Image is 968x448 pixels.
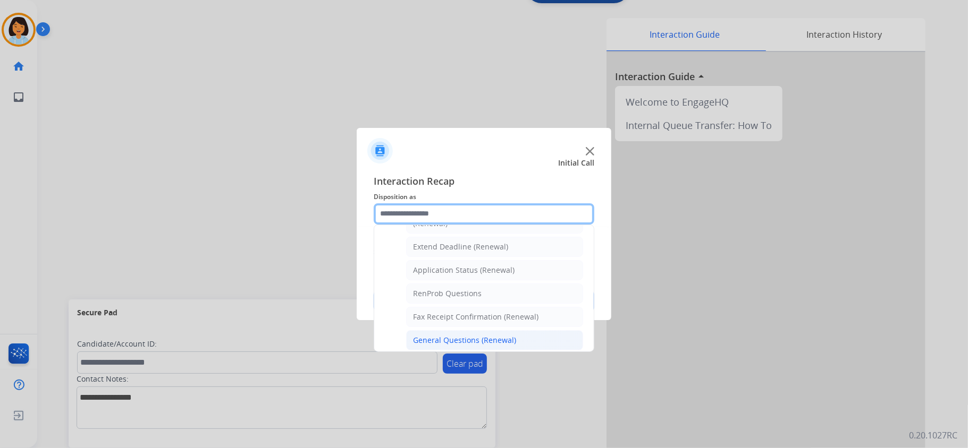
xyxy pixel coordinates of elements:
span: Initial Call [558,158,594,168]
div: Extend Deadline (Renewal) [413,242,508,252]
div: Fax Receipt Confirmation (Renewal) [413,312,538,322]
img: contactIcon [367,138,393,163]
p: 0.20.1027RC [909,429,957,442]
div: General Questions (Renewal) [413,335,516,346]
div: Application Status (Renewal) [413,265,515,275]
span: Disposition as [374,191,594,203]
div: RenProb Questions [413,288,482,299]
span: Interaction Recap [374,174,594,191]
